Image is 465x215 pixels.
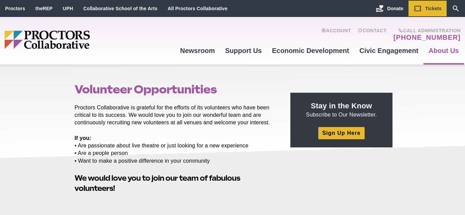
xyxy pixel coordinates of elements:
[299,101,384,119] p: Subscribe to Our Newsletter.
[425,6,442,11] span: Tickets
[354,41,423,60] a: Civic Engagement
[63,6,73,11] a: UPH
[408,1,447,16] a: Tickets
[75,173,275,194] h2: !
[267,41,354,60] a: Economic Development
[387,6,403,11] span: Donate
[35,6,53,11] a: theREP
[75,135,91,141] strong: If you:
[75,83,275,96] h1: Volunteer Opportunities
[5,6,25,11] a: Proctors
[83,6,158,11] a: Collaborative School of the Arts
[311,102,372,110] strong: Stay in the Know
[75,104,275,126] p: Proctors Collaborative is grateful for the efforts of its volunteers who have been critical to it...
[358,28,387,41] a: Contact
[167,6,227,11] a: All Proctors Collaborative
[220,41,267,60] a: Support Us
[321,28,351,41] a: Account
[423,41,464,60] a: About Us
[371,1,408,16] a: Donate
[391,28,461,33] span: Call Administration
[394,33,461,41] a: [PHONE_NUMBER]
[175,41,220,60] a: Newsroom
[75,174,240,193] strong: We would love you to join our team of fabulous volunteers
[447,1,465,16] a: Search
[4,31,142,49] img: Proctors logo
[318,127,365,139] a: Sign Up Here
[75,135,275,164] p: • Are passionate about live theatre or just looking for a new experience • Are a people person • ...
